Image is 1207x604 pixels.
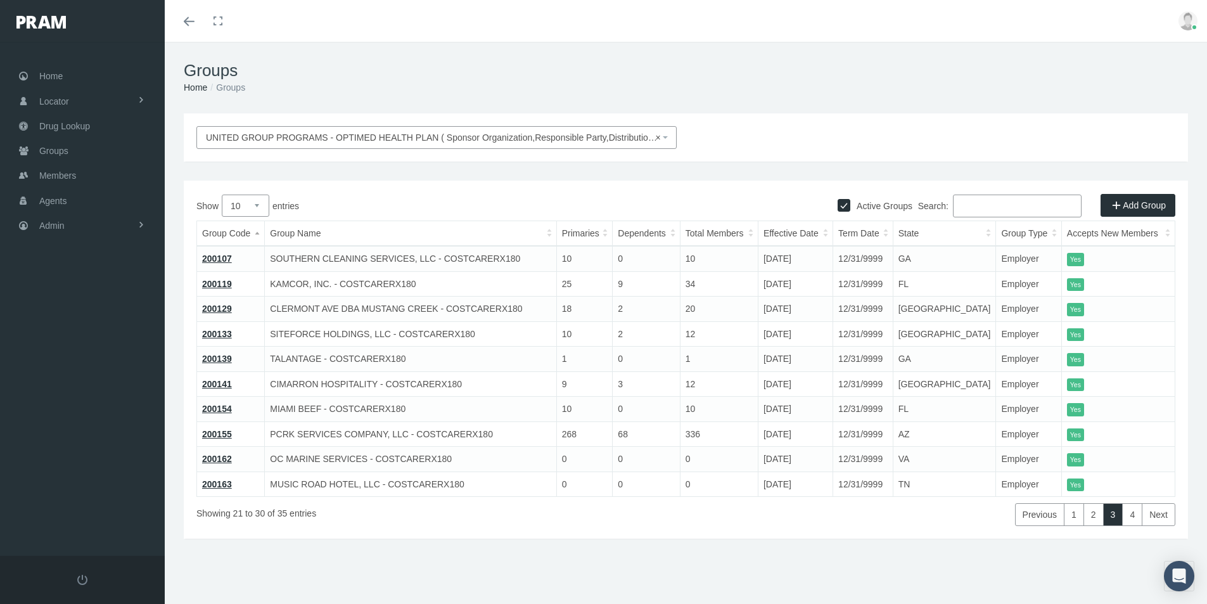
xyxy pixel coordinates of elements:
td: [DATE] [758,321,833,347]
a: 200139 [202,354,232,364]
td: Employer [996,447,1061,472]
itemstyle: Yes [1067,303,1084,316]
td: 10 [680,246,758,271]
td: FL [893,397,996,422]
td: PCRK SERVICES COMPANY, LLC - COSTCARERX180 [265,421,556,447]
td: 10 [680,397,758,422]
span: Members [39,164,76,188]
th: Dependents: activate to sort column ascending [613,221,680,247]
a: Previous [1015,503,1064,526]
td: 68 [613,421,680,447]
td: 12/31/9999 [833,421,893,447]
td: OC MARINE SERVICES - COSTCARERX180 [265,447,556,472]
a: 200162 [202,454,232,464]
td: 2 [613,297,680,322]
td: Employer [996,321,1061,347]
itemstyle: Yes [1067,479,1084,492]
a: 200141 [202,379,232,389]
td: 0 [613,246,680,271]
td: MIAMI BEEF - COSTCARERX180 [265,397,556,422]
td: 12/31/9999 [833,447,893,472]
itemstyle: Yes [1067,278,1084,292]
td: GA [893,246,996,271]
td: 0 [613,447,680,472]
td: 268 [556,421,613,447]
a: 200119 [202,279,232,289]
td: 10 [556,397,613,422]
td: 0 [556,472,613,497]
td: 12/31/9999 [833,297,893,322]
td: 12/31/9999 [833,397,893,422]
li: Groups [207,80,245,94]
th: Group Name: activate to sort column ascending [265,221,556,247]
td: [DATE] [758,271,833,297]
td: 12/31/9999 [833,472,893,497]
td: 12/31/9999 [833,371,893,397]
a: 200154 [202,404,232,414]
td: 18 [556,297,613,322]
label: Show entries [196,195,686,217]
td: 1 [556,347,613,372]
a: 200163 [202,479,232,489]
td: [DATE] [758,246,833,271]
td: 20 [680,297,758,322]
td: TN [893,472,996,497]
td: Employer [996,472,1061,497]
td: [DATE] [758,472,833,497]
th: Total Members: activate to sort column ascending [680,221,758,247]
td: Employer [996,271,1061,297]
td: [DATE] [758,421,833,447]
td: MUSIC ROAD HOTEL, LLC - COSTCARERX180 [265,472,556,497]
td: [DATE] [758,397,833,422]
td: 25 [556,271,613,297]
td: [DATE] [758,347,833,372]
select: Showentries [222,195,269,217]
h1: Groups [184,61,1188,80]
td: [DATE] [758,297,833,322]
div: Open Intercom Messenger [1164,561,1194,591]
td: VA [893,447,996,472]
th: State: activate to sort column ascending [893,221,996,247]
td: 0 [613,347,680,372]
td: 12/31/9999 [833,271,893,297]
span: Locator [39,89,69,113]
td: [DATE] [758,371,833,397]
th: Term Date: activate to sort column ascending [833,221,893,247]
td: [DATE] [758,447,833,472]
itemstyle: Yes [1067,428,1084,442]
img: PRAM_20_x_78.png [16,16,66,29]
span: Groups [39,139,68,163]
th: Group Type: activate to sort column ascending [996,221,1061,247]
itemstyle: Yes [1067,403,1084,416]
a: 4 [1122,503,1142,526]
td: Employer [996,347,1061,372]
th: Effective Date: activate to sort column ascending [758,221,833,247]
td: 9 [556,371,613,397]
td: 0 [556,447,613,472]
itemstyle: Yes [1067,378,1084,392]
span: UNITED GROUP PROGRAMS - OPTIMED HEALTH PLAN ( Sponsor Organization,Responsible Party,Distribution... [196,126,677,149]
td: 10 [556,246,613,271]
a: 200133 [202,329,232,339]
span: Admin [39,214,65,238]
td: Employer [996,421,1061,447]
span: Home [39,64,63,88]
td: 12/31/9999 [833,321,893,347]
a: Next [1142,503,1175,526]
td: CLERMONT AVE DBA MUSTANG CREEK - COSTCARERX180 [265,297,556,322]
td: CIMARRON HOSPITALITY - COSTCARERX180 [265,371,556,397]
td: 0 [680,472,758,497]
a: 3 [1103,503,1123,526]
td: 9 [613,271,680,297]
td: 12 [680,371,758,397]
itemstyle: Yes [1067,353,1084,366]
td: Employer [996,371,1061,397]
td: 1 [680,347,758,372]
th: Primaries: activate to sort column ascending [556,221,613,247]
a: Add Group [1101,194,1175,217]
itemstyle: Yes [1067,328,1084,342]
td: 336 [680,421,758,447]
td: 12 [680,321,758,347]
label: Active Groups [850,199,912,213]
a: 200155 [202,429,232,439]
